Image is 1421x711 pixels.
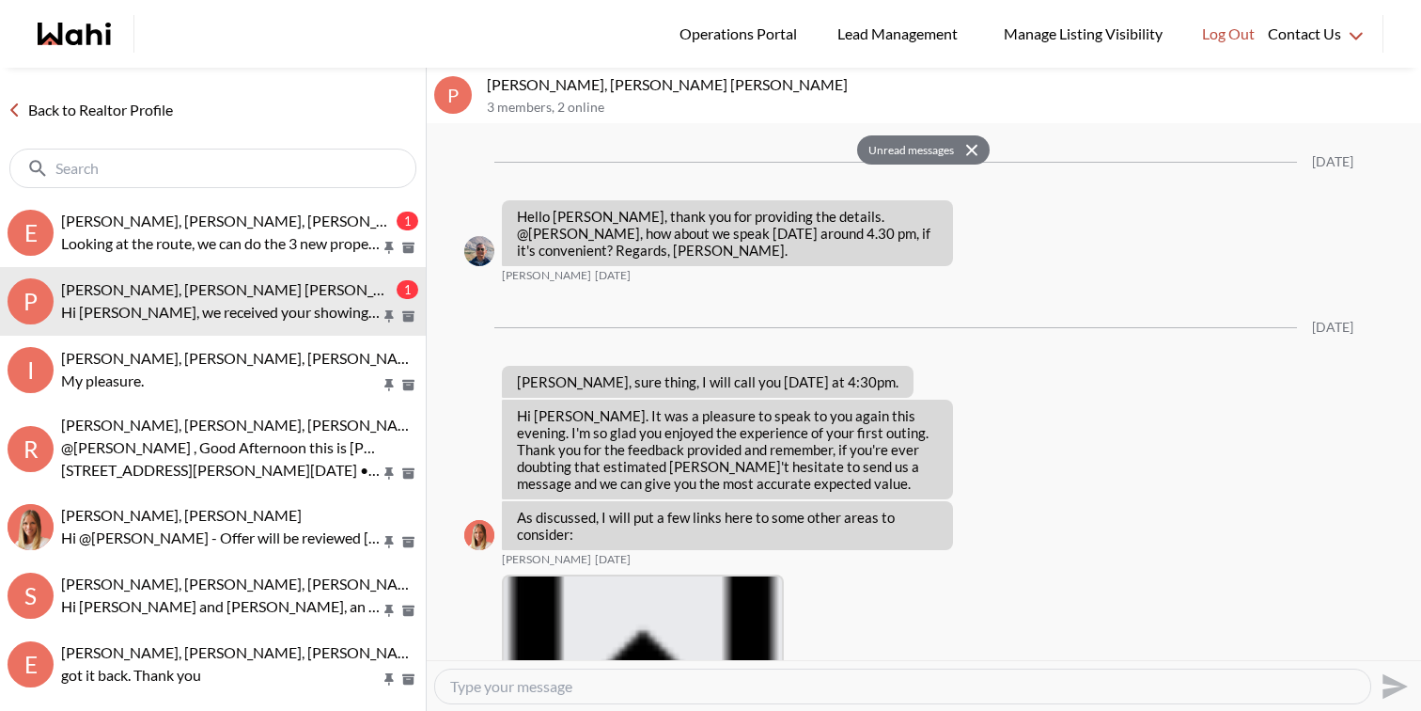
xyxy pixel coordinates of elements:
p: @[PERSON_NAME] , Good Afternoon this is [PERSON_NAME] here [PERSON_NAME] Showing Agent your showi... [61,436,381,459]
input: Search [55,159,374,178]
p: Hi [PERSON_NAME], we received your showing requests - exciting 🎉 . We will be in touch shortly. [61,301,381,324]
img: P [464,236,494,266]
span: [PERSON_NAME], [PERSON_NAME], [PERSON_NAME] [61,575,425,592]
p: [STREET_ADDRESS][PERSON_NAME][DATE] • 3:00pm...........see you [DATE] and once i meet you i will ... [61,459,381,482]
time: 2025-09-23T01:27:33.309Z [595,268,631,283]
p: Looking at the route, we can do the 3 new properties if we start at 9:30am. Is this OK? I would n... [61,232,381,255]
p: My pleasure. [61,370,381,392]
button: Archive [398,534,418,550]
button: Unread messages [857,135,960,166]
span: Log Out [1202,22,1255,46]
span: [PERSON_NAME] [502,552,591,567]
div: I [8,347,54,393]
button: Pin [381,534,398,550]
div: E [8,210,54,256]
p: Hello [PERSON_NAME], thank you for providing the details. @[PERSON_NAME], how about we speak [DAT... [517,208,938,259]
p: [PERSON_NAME], sure thing, I will call you [DATE] at 4:30pm. [517,373,898,390]
p: [PERSON_NAME], [PERSON_NAME] [PERSON_NAME] [487,75,1413,94]
p: got it back. Thank you [61,664,381,687]
div: Pranav Dhar [464,236,494,266]
span: [PERSON_NAME], [PERSON_NAME] [PERSON_NAME] [61,280,422,298]
div: E [8,641,54,687]
button: Archive [398,377,418,393]
div: P [434,76,472,114]
span: [PERSON_NAME], [PERSON_NAME], [PERSON_NAME], [PERSON_NAME] [61,349,548,367]
p: As discussed, I will put a few links here to some other areas to consider: [517,509,938,543]
span: Manage Listing Visibility [998,22,1168,46]
span: [PERSON_NAME] [502,268,591,283]
button: Archive [398,308,418,324]
time: 2025-09-23T20:48:16.171Z [595,552,631,567]
span: [PERSON_NAME], [PERSON_NAME], [PERSON_NAME] [61,416,425,434]
div: S [8,573,54,619]
img: T [8,504,54,550]
div: 1 [397,212,418,230]
button: Archive [398,466,418,482]
button: Pin [381,603,398,619]
button: Archive [398,240,418,256]
button: Archive [398,671,418,687]
button: Send [1371,665,1413,707]
a: Wahi homepage [38,23,111,45]
div: Tanya Fita, Michelle [8,504,54,550]
img: M [464,520,494,550]
button: Pin [381,377,398,393]
button: Pin [381,671,398,687]
button: Pin [381,466,398,482]
span: Lead Management [837,22,964,46]
span: [PERSON_NAME], [PERSON_NAME] [61,506,302,524]
div: [DATE] [1312,320,1353,336]
p: 3 members , 2 online [487,100,1413,116]
span: [PERSON_NAME], [PERSON_NAME], [PERSON_NAME] [61,212,425,229]
button: Pin [381,240,398,256]
textarea: Type your message [450,677,1355,696]
span: Operations Portal [679,22,804,46]
div: P [8,278,54,324]
div: Michelle Ryckman [464,520,494,550]
p: Hi [PERSON_NAME] and [PERSON_NAME], an offer has been submitted for [STREET_ADDRESS]. If you’re s... [61,595,381,618]
p: Hi @[PERSON_NAME] - Offer will be reviewed [DATE][DATE] by 10:00 am [61,527,381,549]
div: R [8,426,54,472]
p: Hi [PERSON_NAME]. It was a pleasure to speak to you again this evening. I'm so glad you enjoyed t... [517,407,938,492]
span: [PERSON_NAME], [PERSON_NAME], [PERSON_NAME] [61,643,425,661]
div: 1 [397,280,418,299]
div: [DATE] [1312,154,1353,170]
button: Archive [398,603,418,619]
button: Pin [381,308,398,324]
